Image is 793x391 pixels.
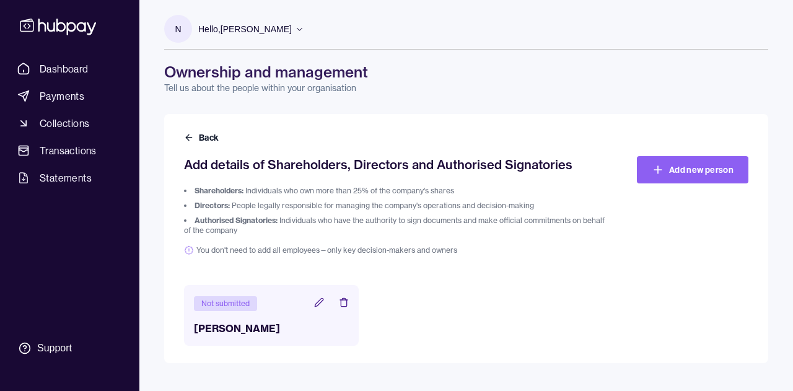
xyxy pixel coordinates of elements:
[175,22,181,36] p: N
[184,131,221,144] button: Back
[195,186,243,195] span: Shareholders:
[12,167,127,189] a: Statements
[40,143,97,158] span: Transactions
[40,170,92,185] span: Statements
[12,85,127,107] a: Payments
[184,186,607,196] li: Individuals who own more than 25% of the company's shares
[12,112,127,134] a: Collections
[184,156,607,174] h2: Add details of Shareholders, Directors and Authorised Signatories
[40,89,84,103] span: Payments
[12,335,127,361] a: Support
[198,22,292,36] p: Hello, [PERSON_NAME]
[184,245,607,255] span: You don't need to add all employees—only key decision-makers and owners
[40,61,89,76] span: Dashboard
[637,156,748,183] a: Add new person
[194,296,257,311] div: Not submitted
[164,82,768,94] p: Tell us about the people within your organisation
[194,321,349,336] h3: [PERSON_NAME]
[37,341,72,355] div: Support
[184,216,607,235] li: Individuals who have the authority to sign documents and make official commitments on behalf of t...
[195,216,278,225] span: Authorised Signatories:
[40,116,89,131] span: Collections
[195,201,230,210] span: Directors:
[164,62,768,82] h1: Ownership and management
[12,139,127,162] a: Transactions
[184,201,607,211] li: People legally responsible for managing the company's operations and decision-making
[12,58,127,80] a: Dashboard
